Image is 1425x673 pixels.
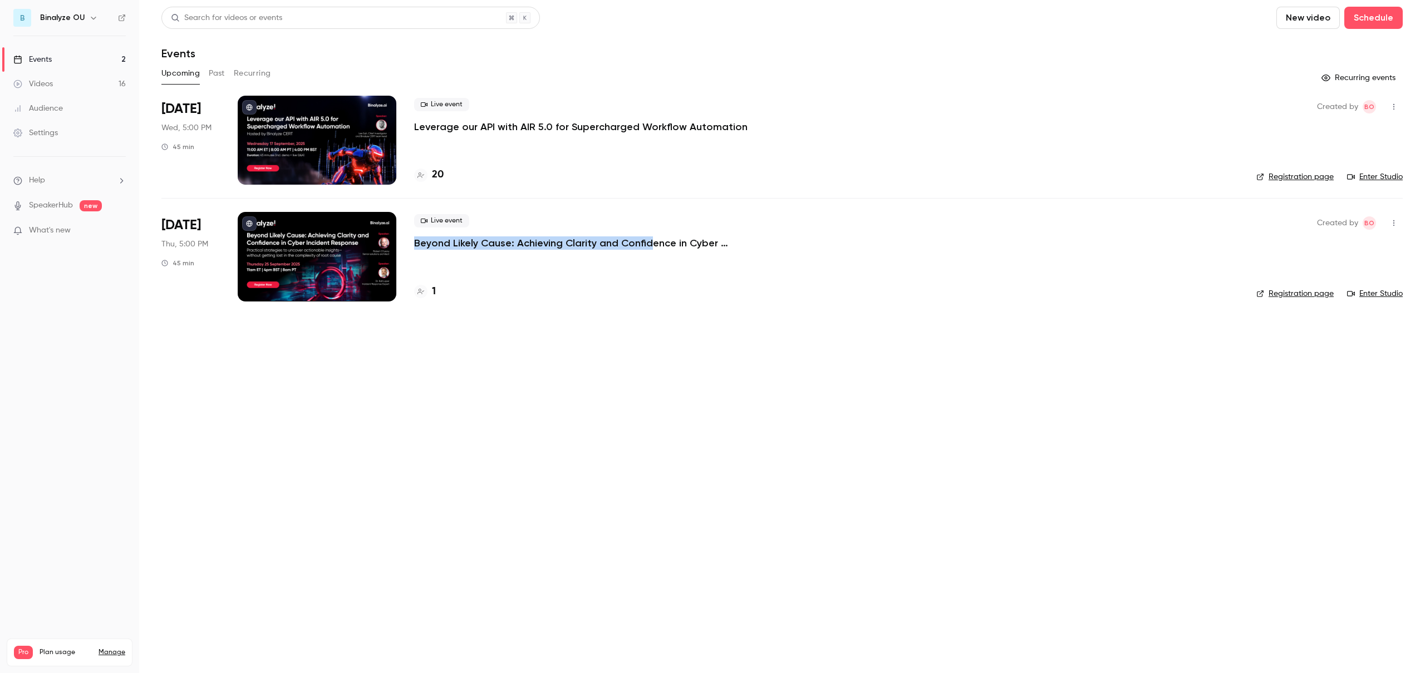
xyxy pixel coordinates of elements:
button: Upcoming [161,65,200,82]
a: 1 [414,284,436,299]
h4: 1 [432,284,436,299]
span: Plan usage [40,648,92,657]
div: Events [13,54,52,65]
a: Enter Studio [1347,171,1403,182]
div: Audience [13,103,63,114]
button: Past [209,65,225,82]
div: 45 min [161,259,194,268]
div: Sep 17 Wed, 5:00 PM (Europe/Sarajevo) [161,96,220,185]
span: Live event [414,98,469,111]
h1: Events [161,47,195,60]
span: Help [29,175,45,186]
span: new [80,200,102,211]
a: 20 [414,167,444,182]
button: New video [1276,7,1340,29]
span: Binalyze OU [1363,216,1376,230]
span: BO [1364,216,1374,230]
div: Videos [13,78,53,90]
div: 45 min [161,142,194,151]
button: Schedule [1344,7,1403,29]
a: Registration page [1256,171,1334,182]
span: BO [1364,100,1374,113]
span: Live event [414,214,469,227]
div: Settings [13,127,58,138]
span: Binalyze OU [1363,100,1376,113]
div: Sep 25 Thu, 5:00 PM (Europe/Sarajevo) [161,212,220,301]
h6: Binalyze OU [40,12,85,23]
a: SpeakerHub [29,200,73,211]
span: Created by [1317,100,1358,113]
button: Recurring events [1316,69,1403,87]
h4: 20 [432,167,444,182]
span: Pro [14,646,33,659]
a: Leverage our API with AIR 5.0 for Supercharged Workflow Automation [414,120,748,133]
span: [DATE] [161,216,201,234]
li: help-dropdown-opener [13,175,126,186]
span: Created by [1317,216,1358,230]
span: What's new [29,225,71,236]
a: Registration page [1256,288,1334,299]
button: Recurring [234,65,271,82]
a: Enter Studio [1347,288,1403,299]
span: Thu, 5:00 PM [161,239,208,250]
span: Wed, 5:00 PM [161,122,212,133]
span: B [20,12,25,24]
span: [DATE] [161,100,201,118]
a: Manage [99,648,125,657]
div: Search for videos or events [171,12,282,24]
a: Beyond Likely Cause: Achieving Clarity and Confidence in Cyber Incident Response [414,236,748,250]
